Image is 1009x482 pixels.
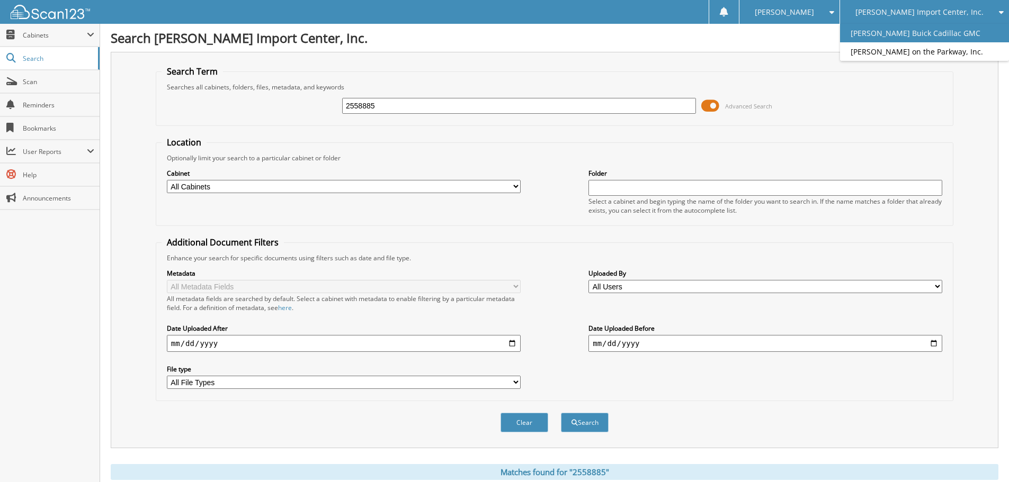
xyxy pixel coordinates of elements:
[23,124,94,133] span: Bookmarks
[23,194,94,203] span: Announcements
[588,169,942,178] label: Folder
[111,29,998,47] h1: Search [PERSON_NAME] Import Center, Inc.
[840,42,1009,61] a: [PERSON_NAME] on the Parkway, Inc.
[561,413,609,432] button: Search
[162,153,948,162] div: Optionally limit your search to a particular cabinet or folder
[588,269,942,278] label: Uploaded By
[167,169,521,178] label: Cabinet
[23,31,87,40] span: Cabinets
[162,66,223,77] legend: Search Term
[167,365,521,374] label: File type
[167,269,521,278] label: Metadata
[23,54,93,63] span: Search
[162,83,948,92] div: Searches all cabinets, folders, files, metadata, and keywords
[278,303,292,312] a: here
[162,253,948,262] div: Enhance your search for specific documents using filters such as date and file type.
[11,5,90,19] img: scan123-logo-white.svg
[111,464,998,480] div: Matches found for "2558885"
[167,294,521,312] div: All metadata fields are searched by default. Select a cabinet with metadata to enable filtering b...
[956,431,1009,482] iframe: Chat Widget
[23,170,94,179] span: Help
[162,137,207,148] legend: Location
[23,101,94,110] span: Reminders
[588,335,942,352] input: end
[855,9,984,15] span: [PERSON_NAME] Import Center, Inc.
[588,324,942,333] label: Date Uploaded Before
[23,77,94,86] span: Scan
[167,324,521,333] label: Date Uploaded After
[23,147,87,156] span: User Reports
[725,102,772,110] span: Advanced Search
[501,413,548,432] button: Clear
[755,9,814,15] span: [PERSON_NAME]
[162,237,284,248] legend: Additional Document Filters
[167,335,521,352] input: start
[840,24,1009,42] a: [PERSON_NAME] Buick Cadillac GMC
[588,197,942,215] div: Select a cabinet and begin typing the name of the folder you want to search in. If the name match...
